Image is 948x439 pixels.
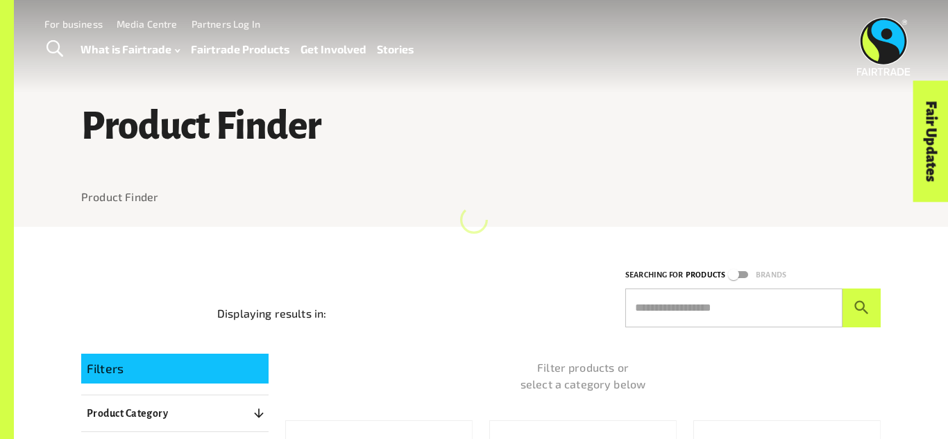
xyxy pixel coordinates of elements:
[686,268,725,282] p: Products
[192,18,260,30] a: Partners Log In
[117,18,178,30] a: Media Centre
[625,268,683,282] p: Searching for
[81,189,881,205] nav: breadcrumb
[217,305,326,322] p: Displaying results in:
[44,18,103,30] a: For business
[756,268,786,282] p: Brands
[285,359,881,393] p: Filter products or select a category below
[857,17,911,76] img: Fairtrade Australia New Zealand logo
[81,401,269,426] button: Product Category
[191,40,289,60] a: Fairtrade Products
[87,405,168,422] p: Product Category
[81,40,180,60] a: What is Fairtrade
[87,359,263,377] p: Filters
[37,32,71,67] a: Toggle Search
[377,40,414,60] a: Stories
[81,190,158,203] a: Product Finder
[81,106,881,148] h1: Product Finder
[301,40,366,60] a: Get Involved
